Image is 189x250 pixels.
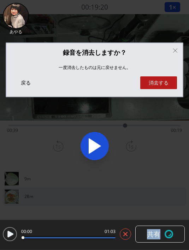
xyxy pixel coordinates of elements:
[3,3,29,29] img: AN
[12,47,177,60] h2: 録音を消去しますか？
[59,65,131,70] li: 一度消去したものは元に戻せません。
[140,76,177,89] button: 消去する
[12,76,40,89] button: 戻る
[3,29,29,35] p: あやる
